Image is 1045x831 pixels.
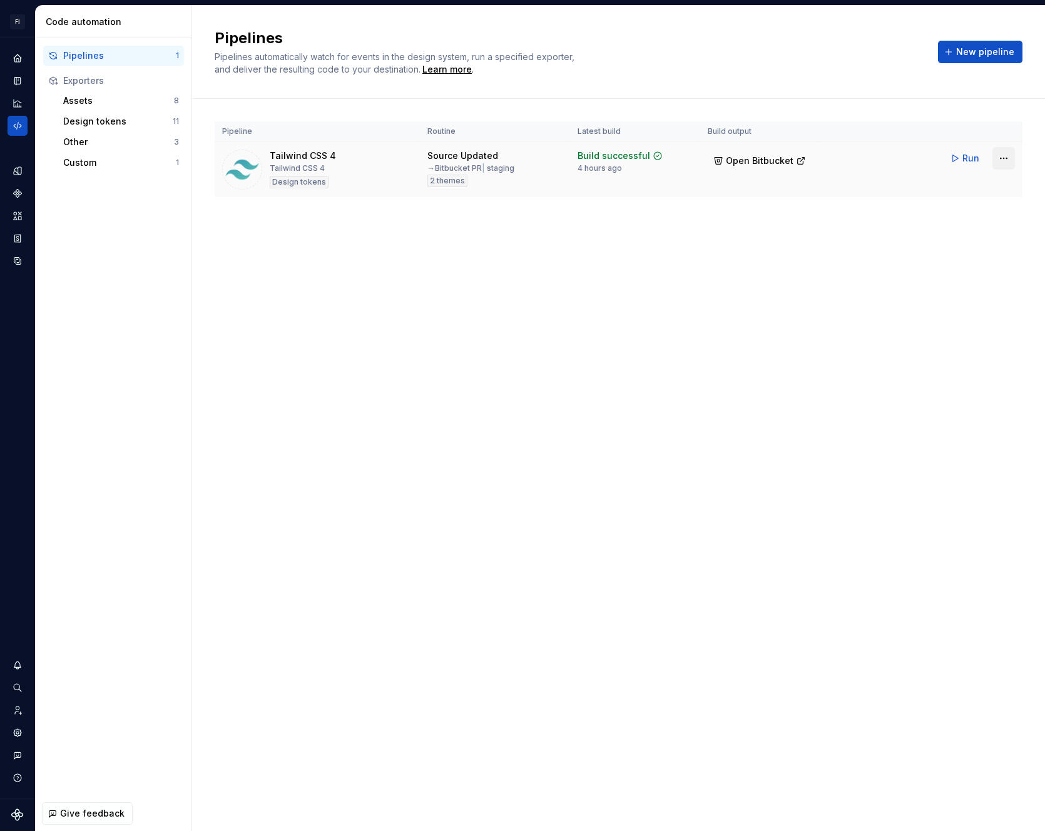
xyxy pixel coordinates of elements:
[422,63,472,76] a: Learn more
[58,91,184,111] button: Assets8
[421,65,474,74] span: .
[42,802,133,825] button: Give feedback
[63,136,174,148] div: Other
[8,228,28,248] a: Storybook stories
[43,46,184,66] button: Pipelines1
[63,94,174,107] div: Assets
[708,150,812,172] button: Open Bitbucket
[270,176,329,188] div: Design tokens
[962,152,979,165] span: Run
[8,655,28,675] button: Notifications
[3,8,33,35] button: FI
[58,132,184,152] button: Other3
[8,745,28,765] button: Contact support
[63,74,179,87] div: Exporters
[482,163,485,173] span: |
[10,14,25,29] div: FI
[8,251,28,271] a: Data sources
[427,163,514,173] div: → Bitbucket PR staging
[174,137,179,147] div: 3
[708,157,812,168] a: Open Bitbucket
[8,93,28,113] a: Analytics
[700,121,819,142] th: Build output
[270,150,336,162] div: Tailwind CSS 4
[58,111,184,131] button: Design tokens11
[944,147,987,170] button: Run
[8,678,28,698] button: Search ⌘K
[8,700,28,720] a: Invite team
[176,158,179,168] div: 1
[570,121,700,142] th: Latest build
[173,116,179,126] div: 11
[63,156,176,169] div: Custom
[8,71,28,91] a: Documentation
[8,48,28,68] a: Home
[8,723,28,743] a: Settings
[578,163,622,173] div: 4 hours ago
[8,161,28,181] a: Design tokens
[60,807,125,820] span: Give feedback
[63,49,176,62] div: Pipelines
[938,41,1022,63] button: New pipeline
[420,121,570,142] th: Routine
[956,46,1014,58] span: New pipeline
[46,16,186,28] div: Code automation
[430,176,465,186] span: 2 themes
[8,206,28,226] a: Assets
[11,808,24,821] svg: Supernova Logo
[8,183,28,203] a: Components
[215,51,577,74] span: Pipelines automatically watch for events in the design system, run a specified exporter, and deli...
[58,153,184,173] button: Custom1
[726,155,793,167] span: Open Bitbucket
[427,150,498,162] div: Source Updated
[174,96,179,106] div: 8
[215,28,923,48] h2: Pipelines
[270,163,325,173] div: Tailwind CSS 4
[63,115,173,128] div: Design tokens
[176,51,179,61] div: 1
[578,150,650,162] div: Build successful
[8,116,28,136] a: Code automation
[215,121,420,142] th: Pipeline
